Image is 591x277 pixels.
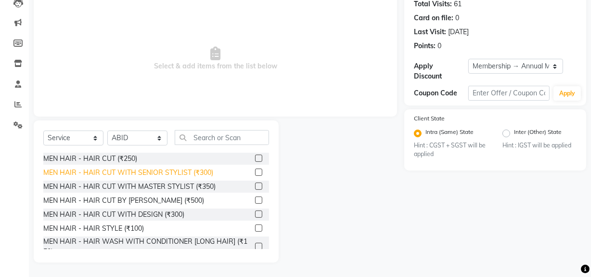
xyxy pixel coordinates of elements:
input: Search or Scan [175,130,269,145]
label: Client State [414,114,445,123]
small: Hint : CGST + SGST will be applied [414,141,488,159]
div: MEN HAIR - HAIR CUT WITH SENIOR STYLIST (₹300) [43,168,213,178]
div: MEN HAIR - HAIR CUT WITH MASTER STYLIST (₹350) [43,182,216,192]
div: MEN HAIR - HAIR WASH WITH CONDITIONER [LONG HAIR] (₹150) [43,237,251,257]
div: Card on file: [414,13,453,23]
div: 0 [437,41,441,51]
div: Apply Discount [414,61,468,81]
div: MEN HAIR - HAIR CUT BY [PERSON_NAME] (₹500) [43,196,204,206]
input: Enter Offer / Coupon Code [468,86,550,101]
small: Hint : IGST will be applied [502,141,577,150]
label: Intra (Same) State [425,128,474,139]
div: [DATE] [448,27,469,37]
div: MEN HAIR - HAIR CUT (₹250) [43,154,137,164]
span: Select & add items from the list below [43,11,387,107]
div: Points: [414,41,436,51]
div: Last Visit: [414,27,446,37]
div: 0 [455,13,459,23]
div: MEN HAIR - HAIR CUT WITH DESIGN (₹300) [43,210,184,220]
label: Inter (Other) State [514,128,562,139]
div: MEN HAIR - HAIR STYLE (₹100) [43,224,144,234]
button: Apply [553,86,581,101]
div: Coupon Code [414,88,468,98]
